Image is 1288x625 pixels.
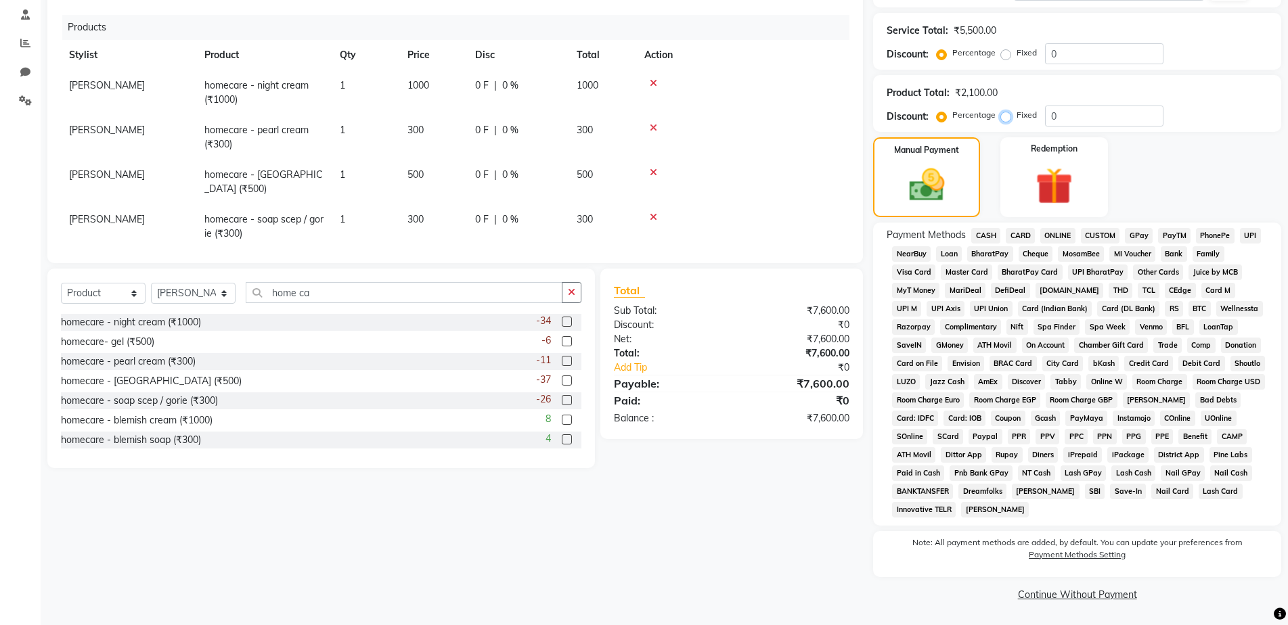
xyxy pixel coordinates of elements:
a: Continue Without Payment [876,588,1279,602]
span: GPay [1125,228,1153,244]
span: [PERSON_NAME] [69,79,145,91]
span: Lash Card [1199,484,1243,499]
span: 300 [407,213,424,225]
span: Discover [1008,374,1046,390]
span: [PERSON_NAME] [69,168,145,181]
span: Coupon [991,411,1025,426]
span: | [494,212,497,227]
span: [PERSON_NAME] [69,213,145,225]
label: Fixed [1017,109,1037,121]
div: homecare - [GEOGRAPHIC_DATA] (₹500) [61,374,242,388]
span: | [494,123,497,137]
span: CASH [971,228,1000,244]
span: PPR [1008,429,1031,444]
span: CUSTOM [1081,228,1120,244]
span: bKash [1088,356,1119,371]
span: MariDeal [945,283,985,298]
span: THD [1109,283,1132,298]
span: 300 [577,124,593,136]
span: Payment Methods [887,228,966,242]
span: PhonePe [1196,228,1235,244]
span: Other Cards [1133,264,1183,280]
div: Sub Total: [604,304,732,318]
span: GMoney [931,338,968,353]
span: homecare - pearl cream (₹300) [204,124,309,150]
div: Service Total: [887,24,948,38]
span: Jazz Cash [925,374,969,390]
div: homecare - pearl cream (₹300) [61,354,196,369]
span: 0 % [502,123,518,137]
span: NearBuy [892,246,931,262]
label: Payment Methods Setting [1029,549,1126,561]
div: ₹7,600.00 [732,346,860,361]
span: iPrepaid [1063,447,1102,463]
span: Lash Cash [1111,465,1155,481]
span: SOnline [892,429,927,444]
span: Trade [1153,338,1182,353]
span: iPackage [1107,447,1149,463]
span: -11 [536,353,551,367]
span: SCard [933,429,963,444]
div: homecare - blemish cream (₹1000) [61,413,213,427]
span: PPC [1065,429,1088,444]
span: Rupay [992,447,1023,463]
span: Debit Card [1178,356,1225,371]
span: Bank [1161,246,1187,262]
span: Total [614,283,645,298]
span: Spa Finder [1034,319,1080,335]
span: 0 F [475,123,489,137]
div: homecare - blemish soap (₹300) [61,433,201,447]
div: ₹7,600.00 [732,375,860,392]
label: Fixed [1017,47,1037,59]
span: DefiDeal [991,283,1030,298]
span: Card: IDFC [892,411,938,426]
div: ₹7,600.00 [732,411,860,425]
div: Total: [604,346,732,361]
span: Card (Indian Bank) [1018,301,1092,317]
span: Dreamfolks [958,484,1006,499]
span: | [494,168,497,182]
div: homecare - night cream (₹1000) [61,315,201,329]
span: 0 F [475,212,489,227]
span: [PERSON_NAME] [961,502,1029,517]
label: Manual Payment [894,144,959,156]
span: Envision [948,356,984,371]
span: Razorpay [892,319,935,335]
div: ₹5,500.00 [954,24,996,38]
span: Card on File [892,356,942,371]
span: Juice by MCB [1189,264,1242,280]
span: MI Voucher [1109,246,1155,262]
div: Payable: [604,375,732,392]
span: Dittor App [941,447,986,463]
span: Tabby [1050,374,1081,390]
span: BharatPay Card [998,264,1063,280]
span: UPI Union [970,301,1013,317]
span: [PERSON_NAME] [1012,484,1080,499]
span: Pnb Bank GPay [950,465,1013,481]
span: [DOMAIN_NAME] [1036,283,1104,298]
div: Products [62,15,860,40]
span: [PERSON_NAME] [1123,392,1191,408]
div: ₹0 [732,318,860,332]
div: Discount: [887,110,929,124]
span: Family [1193,246,1224,262]
span: 0 % [502,212,518,227]
span: Nift [1006,319,1028,335]
span: MosamBee [1058,246,1104,262]
span: SBI [1085,484,1105,499]
span: CAMP [1217,429,1247,444]
span: Paypal [969,429,1002,444]
span: Room Charge USD [1193,374,1265,390]
th: Stylist [61,40,196,70]
span: Cheque [1019,246,1053,262]
span: Innovative TELR [892,502,956,517]
span: Bad Debts [1195,392,1241,408]
span: Comp [1187,338,1216,353]
span: UPI [1240,228,1261,244]
span: UOnline [1201,411,1237,426]
th: Product [196,40,332,70]
input: Search or Scan [246,282,562,303]
span: 0 % [502,168,518,182]
div: ₹7,600.00 [732,304,860,318]
span: 500 [407,168,424,181]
